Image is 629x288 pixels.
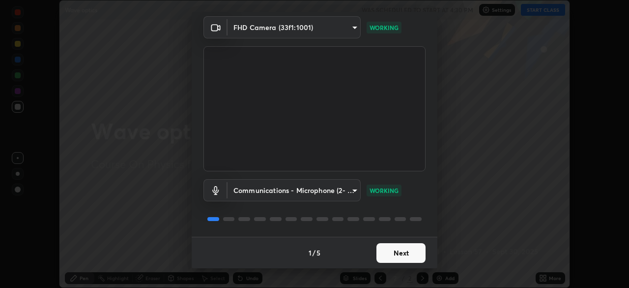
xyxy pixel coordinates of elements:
h4: 1 [309,248,312,258]
p: WORKING [370,23,399,32]
div: FHD Camera (33f1:1001) [228,16,361,38]
h4: / [313,248,315,258]
h4: 5 [316,248,320,258]
div: FHD Camera (33f1:1001) [228,179,361,201]
p: WORKING [370,186,399,195]
button: Next [376,243,426,263]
